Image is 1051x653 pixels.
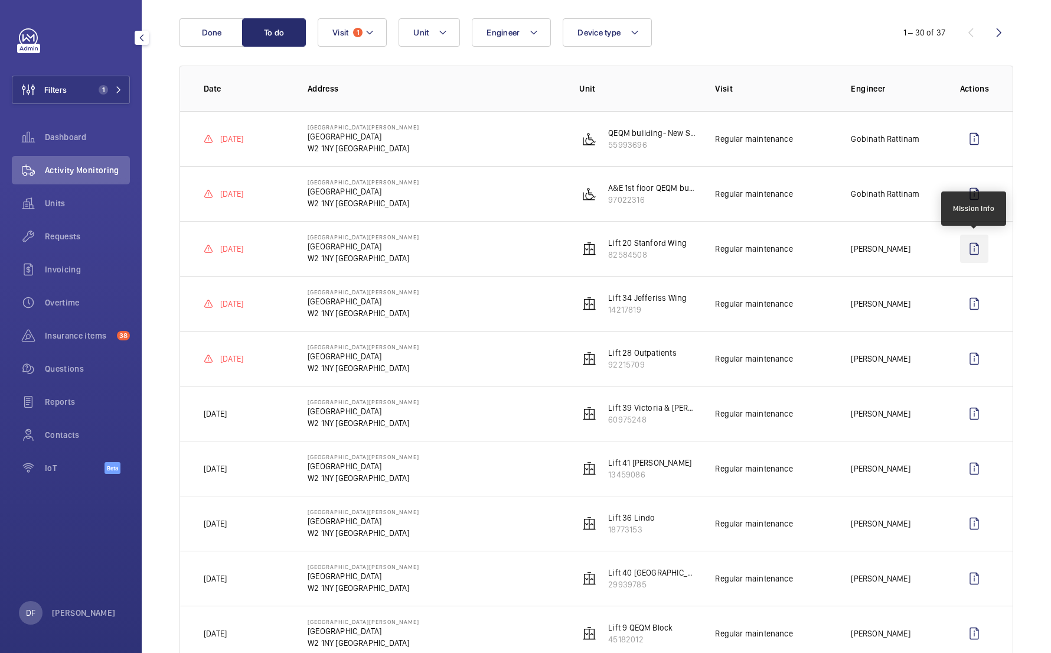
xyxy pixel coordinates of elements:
p: Actions [960,83,989,95]
img: elevator.svg [582,407,596,421]
p: Lift 40 [GEOGRAPHIC_DATA] [608,567,696,579]
span: Requests [45,230,130,242]
p: DF [26,607,35,619]
p: [DATE] [220,243,243,255]
span: IoT [45,462,105,474]
img: platform_lift.svg [582,132,596,146]
p: 60975248 [608,414,696,425]
p: Regular maintenance [715,628,792,639]
p: Engineer [851,83,941,95]
p: [DATE] [220,188,243,200]
p: [GEOGRAPHIC_DATA][PERSON_NAME] [308,233,419,241]
span: Overtime [45,297,130,308]
p: W2 1NY [GEOGRAPHIC_DATA] [308,252,419,264]
p: 55993696 [608,139,696,151]
button: Filters1 [12,76,130,104]
span: Contacts [45,429,130,441]
p: [GEOGRAPHIC_DATA] [308,405,419,417]
p: [GEOGRAPHIC_DATA][PERSON_NAME] [308,178,419,186]
p: Regular maintenance [715,188,792,200]
p: [PERSON_NAME] [52,607,116,619]
p: [PERSON_NAME] [851,298,910,310]
p: Regular maintenance [715,243,792,255]
p: [PERSON_NAME] [851,243,910,255]
p: [GEOGRAPHIC_DATA] [308,515,419,527]
p: W2 1NY [GEOGRAPHIC_DATA] [308,307,419,319]
img: elevator.svg [582,462,596,476]
span: Device type [577,28,621,37]
p: W2 1NY [GEOGRAPHIC_DATA] [308,637,419,649]
p: Lift 20 Stanford Wing [608,237,687,249]
p: QEQM building- New Scissor Lift [608,127,696,139]
p: W2 1NY [GEOGRAPHIC_DATA] [308,582,419,594]
p: Regular maintenance [715,408,792,420]
span: Units [45,197,130,209]
p: [PERSON_NAME] [851,463,910,475]
p: [PERSON_NAME] [851,518,910,529]
p: [DATE] [204,463,227,475]
p: W2 1NY [GEOGRAPHIC_DATA] [308,472,419,484]
span: Visit [332,28,348,37]
span: Activity Monitoring [45,164,130,176]
p: [GEOGRAPHIC_DATA] [308,131,419,142]
p: [DATE] [204,628,227,639]
p: Unit [579,83,696,95]
p: 97022316 [608,194,696,206]
p: Regular maintenance [715,573,792,584]
p: [GEOGRAPHIC_DATA][PERSON_NAME] [308,618,419,625]
p: W2 1NY [GEOGRAPHIC_DATA] [308,527,419,539]
p: 29939785 [608,579,696,590]
img: elevator.svg [582,352,596,366]
p: Regular maintenance [715,298,792,310]
p: Regular maintenance [715,353,792,365]
p: 45182012 [608,633,673,645]
p: [GEOGRAPHIC_DATA] [308,186,419,197]
p: [PERSON_NAME] [851,353,910,365]
p: Gobinath Rattinam [851,188,919,200]
p: [DATE] [204,573,227,584]
button: Device type [563,18,652,47]
button: Unit [399,18,460,47]
p: [DATE] [204,518,227,529]
img: platform_lift.svg [582,187,596,201]
p: [PERSON_NAME] [851,408,910,420]
img: elevator.svg [582,516,596,531]
img: elevator.svg [582,571,596,586]
p: [GEOGRAPHIC_DATA][PERSON_NAME] [308,124,419,131]
span: Filters [44,84,67,96]
p: [GEOGRAPHIC_DATA] [308,460,419,472]
span: 1 [353,28,363,37]
p: Date [204,83,289,95]
p: [DATE] [220,133,243,145]
p: [GEOGRAPHIC_DATA] [308,350,419,362]
p: [GEOGRAPHIC_DATA][PERSON_NAME] [308,508,419,515]
p: 14217819 [608,304,687,316]
p: Lift 28 Outpatients [608,347,676,359]
p: W2 1NY [GEOGRAPHIC_DATA] [308,197,419,209]
span: Dashboard [45,131,130,143]
p: [GEOGRAPHIC_DATA] [308,241,419,252]
p: [GEOGRAPHIC_DATA] [308,295,419,307]
p: Lift 36 Lindo [608,512,655,524]
p: [GEOGRAPHIC_DATA] [308,625,419,637]
span: Insurance items [45,330,112,342]
div: Mission Info [953,203,994,214]
img: elevator.svg [582,242,596,256]
span: 38 [117,331,130,340]
p: [GEOGRAPHIC_DATA] [308,570,419,582]
p: [GEOGRAPHIC_DATA][PERSON_NAME] [308,398,419,405]
img: elevator.svg [582,297,596,311]
p: 18773153 [608,524,655,535]
p: [PERSON_NAME] [851,628,910,639]
button: Done [179,18,243,47]
p: Lift 9 QEQM Block [608,622,673,633]
p: 92215709 [608,359,676,371]
p: W2 1NY [GEOGRAPHIC_DATA] [308,417,419,429]
p: Visit [715,83,832,95]
div: 1 – 30 of 37 [903,27,945,38]
p: Regular maintenance [715,518,792,529]
p: Address [308,83,560,95]
span: Engineer [487,28,520,37]
p: W2 1NY [GEOGRAPHIC_DATA] [308,362,419,374]
p: Lift 41 [PERSON_NAME] [608,457,691,469]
